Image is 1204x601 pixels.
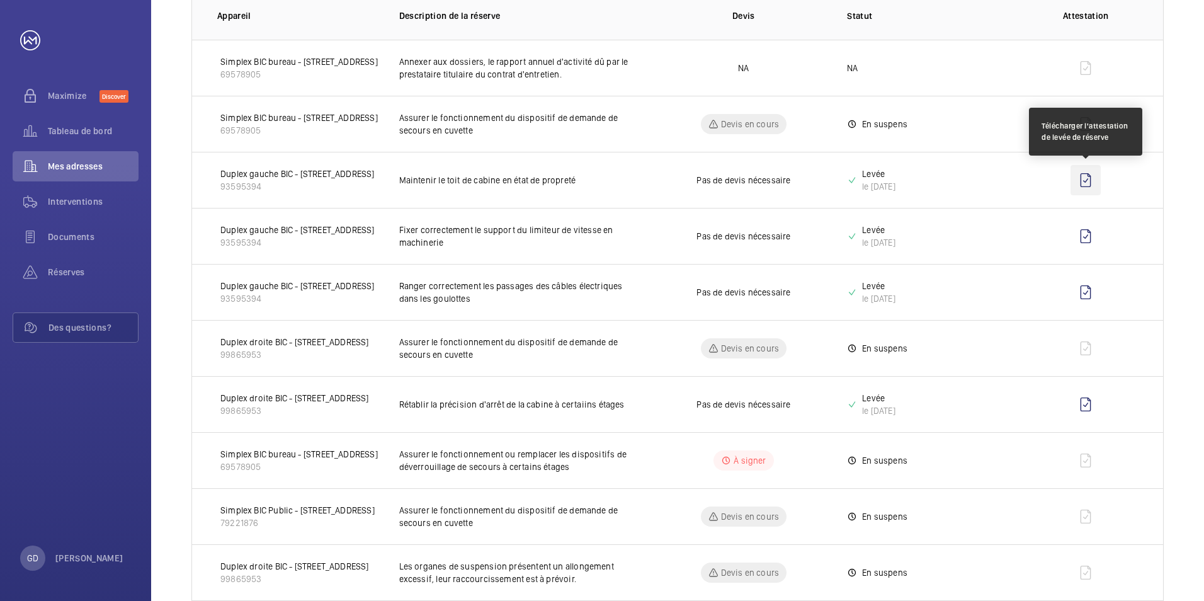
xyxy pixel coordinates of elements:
[721,510,780,523] p: Devis en cours
[862,236,895,249] div: le [DATE]
[220,124,378,137] p: 69578905
[48,89,99,102] span: Maximize
[399,398,640,411] p: Rétablir la précision d'arrêt de la cabine à certaiins étages
[220,448,378,461] p: Simplex BIC bureau - [STREET_ADDRESS]
[399,448,640,473] p: Assurer le fonctionnement ou remplacer les dispositifs de déverrouillage de secours à certains ét...
[399,55,640,81] p: Annexer aux dossiers, le rapport annuel d'activité dû par le prestataire titulaire du contrat d'e...
[1042,120,1130,143] div: Télécharger l'attestation de levée de réserve
[862,392,895,404] p: Levée
[721,118,780,130] p: Devis en cours
[27,552,38,564] p: GD
[399,504,640,529] p: Assurer le fonctionnement du dispositif de demande de secours en cuvette
[862,510,907,523] p: En suspens
[738,62,749,74] p: NA
[217,9,379,22] p: Appareil
[399,9,640,22] p: Description de la réserve
[862,224,895,236] p: Levée
[55,552,123,564] p: [PERSON_NAME]
[696,398,790,411] p: Pas de devis nécessaire
[220,68,378,81] p: 69578905
[220,348,369,361] p: 99865953
[220,292,375,305] p: 93595394
[734,454,766,467] p: À signer
[399,336,640,361] p: Assurer le fonctionnement du dispositif de demande de secours en cuvette
[696,230,790,243] p: Pas de devis nécessaire
[220,180,375,193] p: 93595394
[48,231,139,243] span: Documents
[220,224,375,236] p: Duplex gauche BIC - [STREET_ADDRESS]
[399,280,640,305] p: Ranger correctement les passages des câbles électriques dans les goulottes
[847,9,1014,22] p: Statut
[220,112,378,124] p: Simplex BIC bureau - [STREET_ADDRESS]
[862,168,895,180] p: Levée
[862,280,895,292] p: Levée
[220,168,375,180] p: Duplex gauche BIC - [STREET_ADDRESS]
[862,342,907,355] p: En suspens
[48,160,139,173] span: Mes adresses
[399,224,640,249] p: Fixer correctement le support du limiteur de vitesse en machinerie
[399,560,640,585] p: Les organes de suspension présentent un allongement excessif, leur raccourcissement est à prévoir.
[220,404,369,417] p: 99865953
[862,180,895,193] div: le [DATE]
[99,90,128,103] span: Discover
[220,504,375,517] p: Simplex BIC Public - [STREET_ADDRESS]
[220,336,369,348] p: Duplex droite BIC - [STREET_ADDRESS]
[48,195,139,208] span: Interventions
[847,62,858,74] p: NA
[399,174,640,186] p: Maintenir le toit de cabine en état de propreté
[862,118,907,130] p: En suspens
[220,560,369,573] p: Duplex droite BIC - [STREET_ADDRESS]
[220,461,378,473] p: 69578905
[399,112,640,137] p: Assurer le fonctionnement du dispositif de demande de secours en cuvette
[721,566,780,579] p: Devis en cours
[220,517,375,529] p: 79221876
[721,342,780,355] p: Devis en cours
[732,9,755,22] p: Devis
[862,292,895,305] div: le [DATE]
[862,454,907,467] p: En suspens
[696,174,790,186] p: Pas de devis nécessaire
[696,286,790,299] p: Pas de devis nécessaire
[1034,9,1138,22] p: Attestation
[220,573,369,585] p: 99865953
[48,321,138,334] span: Des questions?
[220,280,375,292] p: Duplex gauche BIC - [STREET_ADDRESS]
[220,392,369,404] p: Duplex droite BIC - [STREET_ADDRESS]
[220,55,378,68] p: Simplex BIC bureau - [STREET_ADDRESS]
[48,125,139,137] span: Tableau de bord
[48,266,139,278] span: Réserves
[862,566,907,579] p: En suspens
[862,404,895,417] div: le [DATE]
[220,236,375,249] p: 93595394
